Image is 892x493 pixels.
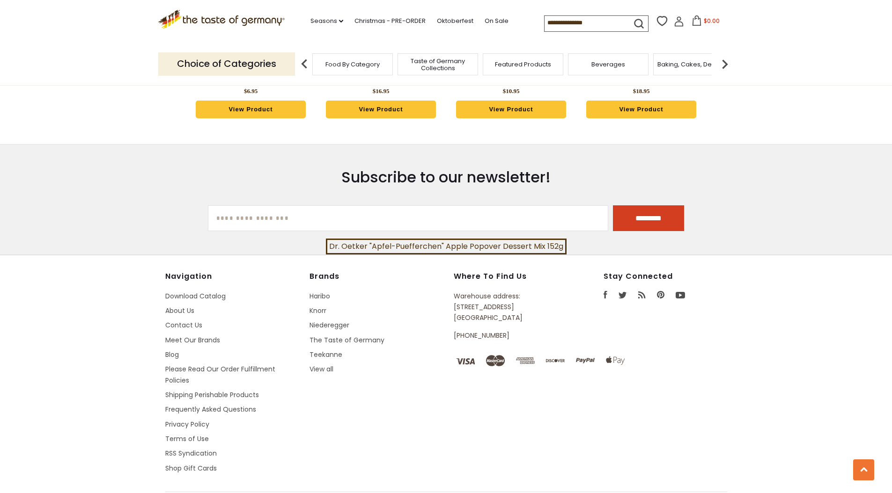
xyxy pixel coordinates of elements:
div: $18.95 [633,87,650,96]
a: Meet Our Brands [165,335,220,345]
a: RSS Syndication [165,449,217,458]
p: Choice of Categories [158,52,295,75]
img: next arrow [715,55,734,73]
h4: Navigation [165,272,300,281]
a: Haribo [310,291,330,301]
a: Oktoberfest [437,16,473,26]
a: Frequently Asked Questions [165,405,256,414]
a: On Sale [485,16,509,26]
a: Baking, Cakes, Desserts [657,61,730,68]
h3: Subscribe to our newsletter! [208,168,685,187]
a: Food By Category [325,61,380,68]
div: $16.95 [373,87,390,96]
a: Taste of Germany Collections [400,58,475,72]
a: View Product [456,101,567,118]
a: About Us [165,306,194,315]
a: View all [310,364,333,374]
a: Contact Us [165,320,202,330]
a: Shipping Perishable Products [165,390,259,399]
a: Download Catalog [165,291,226,301]
img: previous arrow [295,55,314,73]
a: Christmas - PRE-ORDER [354,16,426,26]
a: View Product [326,101,436,118]
a: Niederegger [310,320,349,330]
a: Featured Products [495,61,551,68]
button: $0.00 [686,15,726,29]
a: Beverages [591,61,625,68]
p: Warehouse address: [STREET_ADDRESS] [GEOGRAPHIC_DATA] [454,291,560,324]
a: Terms of Use [165,434,209,443]
a: View Product [586,101,697,118]
a: Shop Gift Cards [165,464,217,473]
div: $10.95 [503,87,520,96]
a: Seasons [310,16,343,26]
h4: Brands [310,272,444,281]
a: Teekanne [310,350,342,359]
h4: Stay Connected [604,272,727,281]
a: Privacy Policy [165,420,209,429]
p: [PHONE_NUMBER] [454,330,560,341]
a: Dr. Oetker "Apfel-Puefferchen" Apple Popover Dessert Mix 152g [326,239,567,254]
span: $0.00 [704,17,720,25]
a: Knorr [310,306,326,315]
h4: Where to find us [454,272,560,281]
a: Please Read Our Order Fulfillment Policies [165,364,275,384]
a: View Product [196,101,306,118]
a: The Taste of Germany [310,335,384,345]
div: $6.95 [244,87,258,96]
a: Blog [165,350,179,359]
